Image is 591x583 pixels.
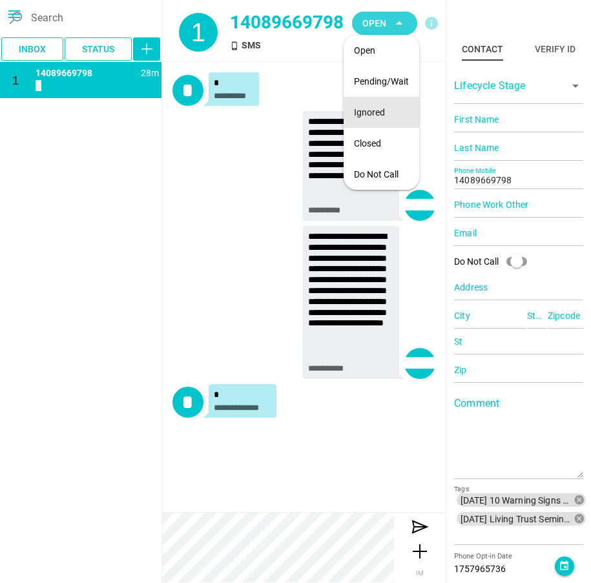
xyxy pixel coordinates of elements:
[454,528,583,544] input: [DATE] 10 Warning Signs Webinar Reminder.csv[DATE] Living Trust Seminar 2 seat reminder.csvTags
[454,135,583,161] input: Last Name
[454,255,499,269] div: Do Not Call
[354,45,409,56] div: Open
[424,15,439,31] i: info
[141,68,159,78] span: 1757971606
[454,107,583,132] input: First Name
[454,192,583,218] input: Phone Work Other
[12,74,19,87] span: 1
[461,495,573,506] span: [DATE] 10 Warning Signs Webinar Reminder.csv
[230,41,239,50] i: SMS
[527,303,546,329] input: State
[6,6,22,22] i: menu
[362,15,386,31] span: Open
[454,249,535,274] div: Do Not Call
[416,569,424,577] span: IM
[191,18,205,46] span: 1
[454,357,583,383] input: Zip
[559,560,570,571] i: event
[548,303,583,329] input: Zipcode
[352,12,417,35] button: Open
[22,86,32,96] i: SMS
[354,76,409,87] div: Pending/Wait
[461,513,573,525] span: [DATE] Living Trust Seminar 2 seat reminder.csv
[82,41,114,57] span: Status
[574,495,585,506] i: cancel
[574,513,585,525] i: cancel
[454,220,583,246] input: Email
[454,303,526,329] input: City
[391,15,407,31] i: arrow_drop_down
[454,551,555,562] div: Phone Opt-in Date
[454,562,555,576] div: 1757965736
[19,41,46,57] span: Inbox
[454,163,583,189] input: Phone Mobile
[454,329,583,354] input: St
[65,37,132,61] button: Status
[535,41,575,57] div: Verify ID
[1,37,63,61] button: Inbox
[354,169,409,180] div: Do Not Call
[36,68,92,78] span: 14089669798
[354,107,409,118] div: Ignored
[230,39,346,52] div: SMS
[354,138,409,149] div: Closed
[454,274,583,300] input: Address
[462,41,503,57] div: Contact
[454,402,583,478] textarea: Comment
[568,78,583,94] i: arrow_drop_down
[230,9,346,36] div: 14089669798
